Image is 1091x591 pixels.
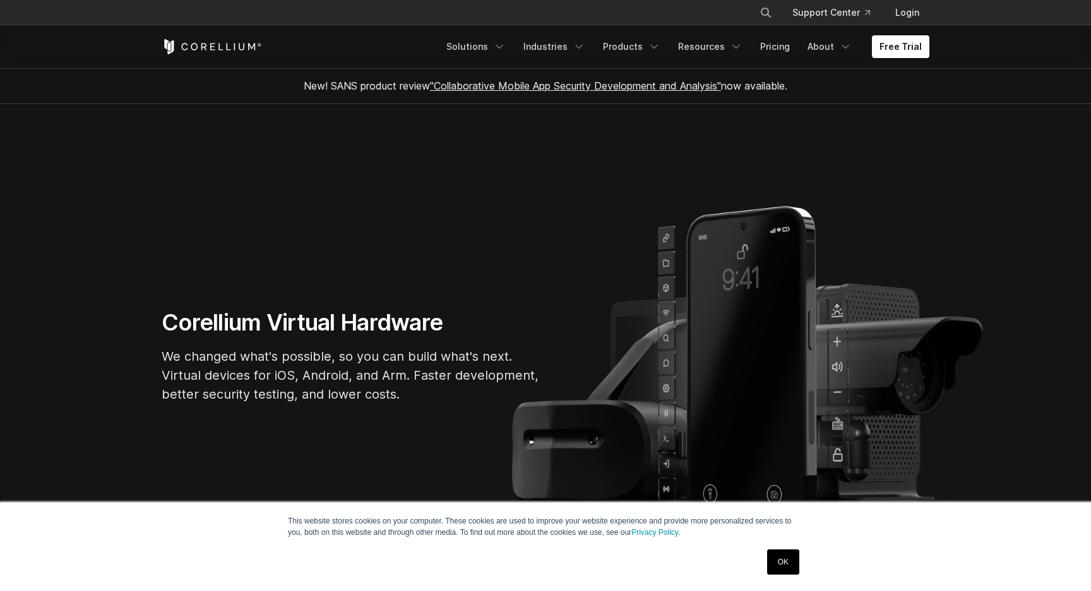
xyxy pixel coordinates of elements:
[162,347,540,404] p: We changed what's possible, so you can build what's next. Virtual devices for iOS, Android, and A...
[439,35,513,58] a: Solutions
[162,39,262,54] a: Corellium Home
[439,35,929,58] div: Navigation Menu
[872,35,929,58] a: Free Trial
[753,35,797,58] a: Pricing
[782,1,880,24] a: Support Center
[631,528,680,537] a: Privacy Policy.
[671,35,750,58] a: Resources
[767,549,799,575] a: OK
[516,35,593,58] a: Industries
[800,35,859,58] a: About
[288,515,803,538] p: This website stores cookies on your computer. These cookies are used to improve your website expe...
[754,1,777,24] button: Search
[162,308,540,337] h1: Corellium Virtual Hardware
[885,1,929,24] a: Login
[430,79,721,92] a: "Collaborative Mobile App Security Development and Analysis"
[595,35,668,58] a: Products
[744,1,929,24] div: Navigation Menu
[304,79,787,92] span: New! SANS product review now available.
